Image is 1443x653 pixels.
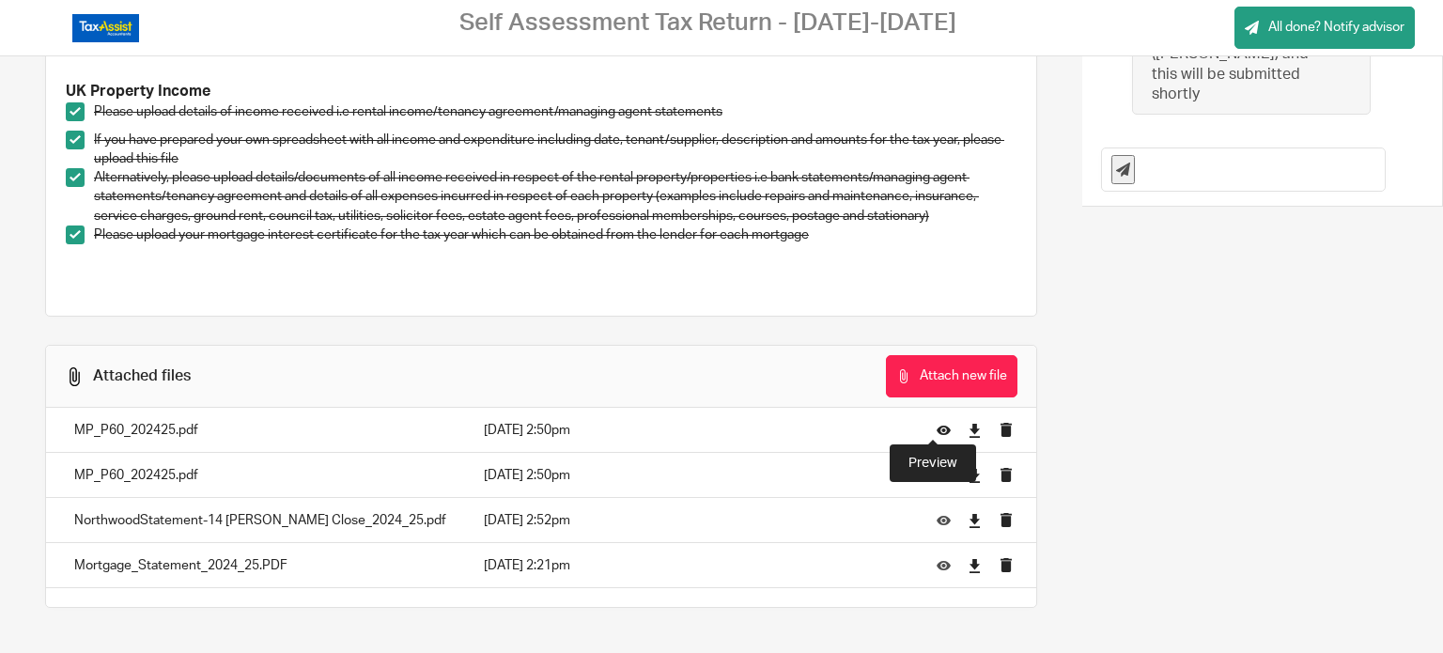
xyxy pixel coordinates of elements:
[94,168,1016,225] p: Alternatively, please upload details/documents of all income received in respect of the rental pr...
[74,511,446,530] p: NorthwoodStatement-14 [PERSON_NAME] Close_2024_25.pdf
[74,421,446,440] p: MP_P60_202425.pdf
[459,8,956,38] h2: Self Assessment Tax Return - [DATE]-[DATE]
[968,466,982,485] a: Download
[484,421,908,440] p: [DATE] 2:50pm
[1268,18,1404,37] span: All done? Notify advisor
[74,556,446,575] p: Mortgage_Statement_2024_25.PDF
[968,511,982,530] a: Download
[66,84,210,99] strong: UK Property Income
[484,466,908,485] p: [DATE] 2:50pm
[72,14,139,42] img: Logo_TaxAssistAccountants_FullColour_RGB.png
[968,421,982,440] a: Download
[484,556,908,575] p: [DATE] 2:21pm
[94,225,1016,244] p: Please upload your mortgage interest certificate for the tax year which can be obtained from the ...
[74,466,446,485] p: MP_P60_202425.pdf
[886,355,1017,397] button: Attach new file
[94,131,1016,169] p: If you have prepared your own spreadsheet with all income and expenditure including date, tenant/...
[1234,7,1415,49] a: All done? Notify advisor
[94,102,1016,121] p: Please upload details of income received i.e rental income/tenancy agreement/managing agent state...
[968,556,982,575] a: Download
[484,511,908,530] p: [DATE] 2:52pm
[93,366,191,386] div: Attached files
